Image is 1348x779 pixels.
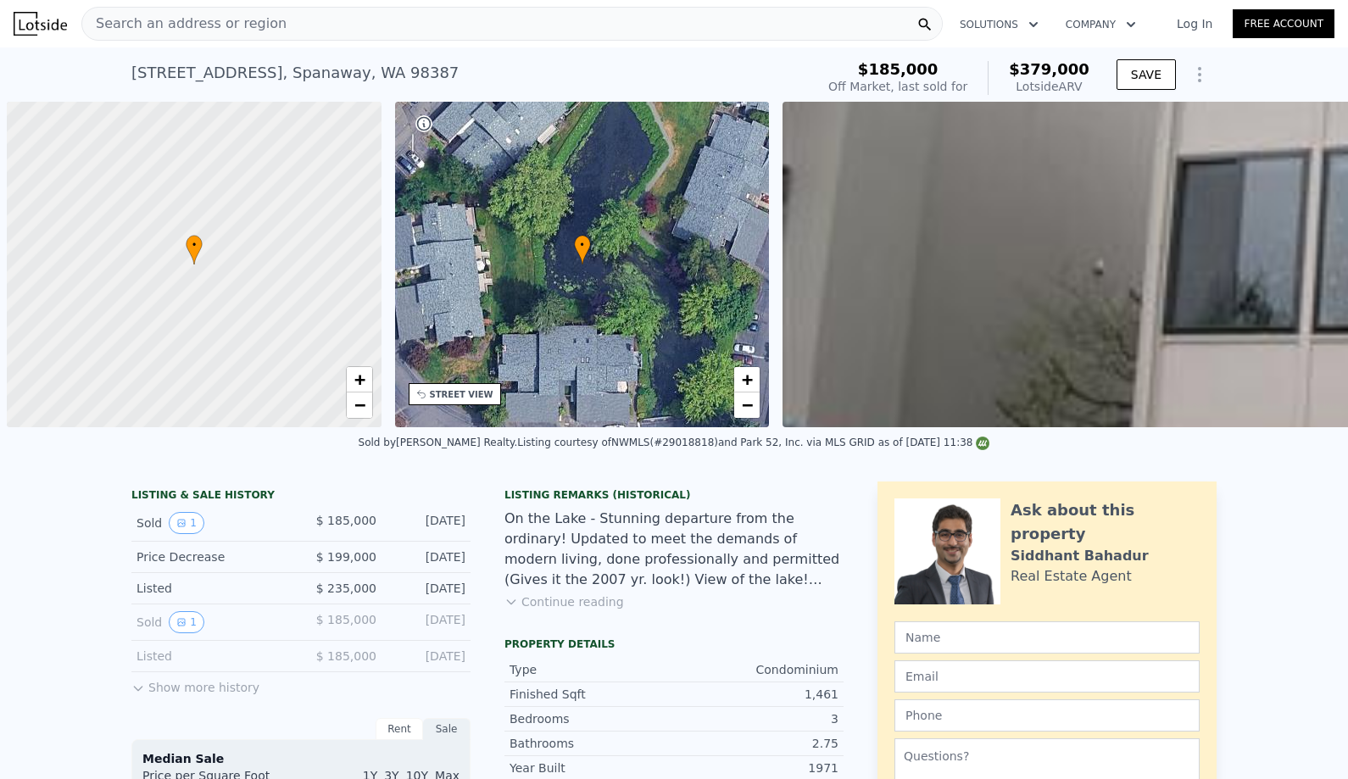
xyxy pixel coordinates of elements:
img: Lotside [14,12,67,36]
button: Show more history [131,672,259,696]
div: • [186,235,203,264]
div: 1971 [674,760,838,776]
input: Name [894,621,1200,654]
div: Real Estate Agent [1011,566,1132,587]
div: Listing courtesy of NWMLS (#29018818) and Park 52, Inc. via MLS GRID as of [DATE] 11:38 [517,437,989,448]
div: Rent [376,718,423,740]
a: Zoom in [734,367,760,392]
div: On the Lake - Stunning departure from the ordinary! Updated to meet the demands of modern living,... [504,509,844,590]
span: $379,000 [1009,60,1089,78]
button: Continue reading [504,593,624,610]
button: SAVE [1117,59,1176,90]
span: $ 199,000 [316,550,376,564]
div: Sold [136,512,287,534]
input: Email [894,660,1200,693]
div: Sold [136,611,287,633]
span: + [354,369,365,390]
div: Property details [504,637,844,651]
div: 3 [674,710,838,727]
span: $ 185,000 [316,613,376,626]
button: Show Options [1183,58,1217,92]
div: [DATE] [390,512,465,534]
button: Company [1052,9,1150,40]
span: + [742,369,753,390]
div: Ask about this property [1011,498,1200,546]
div: [DATE] [390,580,465,597]
div: 1,461 [674,686,838,703]
div: Listing Remarks (Historical) [504,488,844,502]
div: • [574,235,591,264]
span: Search an address or region [82,14,287,34]
span: $ 235,000 [316,581,376,595]
div: [DATE] [390,648,465,665]
button: View historical data [169,611,204,633]
a: Zoom out [347,392,372,418]
div: Price Decrease [136,548,287,565]
a: Log In [1156,15,1233,32]
div: Bedrooms [510,710,674,727]
div: Type [510,661,674,678]
button: Solutions [946,9,1052,40]
div: STREET VIEW [430,388,493,401]
span: • [186,237,203,253]
span: − [354,394,365,415]
div: Listed [136,648,287,665]
div: LISTING & SALE HISTORY [131,488,471,505]
img: NWMLS Logo [976,437,989,450]
a: Free Account [1233,9,1334,38]
span: − [742,394,753,415]
div: Sale [423,718,471,740]
div: Median Sale [142,750,460,767]
div: Sold by [PERSON_NAME] Realty . [359,437,518,448]
div: 2.75 [674,735,838,752]
div: Lotside ARV [1009,78,1089,95]
span: $ 185,000 [316,514,376,527]
button: View historical data [169,512,204,534]
div: [DATE] [390,611,465,633]
div: [DATE] [390,548,465,565]
div: Listed [136,580,287,597]
div: Bathrooms [510,735,674,752]
span: • [574,237,591,253]
div: Off Market, last sold for [828,78,967,95]
div: Year Built [510,760,674,776]
span: $ 185,000 [316,649,376,663]
a: Zoom in [347,367,372,392]
div: [STREET_ADDRESS] , Spanaway , WA 98387 [131,61,459,85]
div: Condominium [674,661,838,678]
span: $185,000 [858,60,939,78]
div: Finished Sqft [510,686,674,703]
div: Siddhant Bahadur [1011,546,1149,566]
a: Zoom out [734,392,760,418]
input: Phone [894,699,1200,732]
